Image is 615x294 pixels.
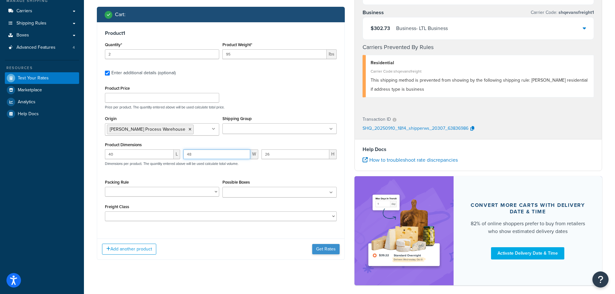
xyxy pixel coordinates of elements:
[363,43,594,52] h4: Carriers Prevented By Rules
[105,180,129,185] label: Packing Rule
[222,49,327,59] input: 0.00
[73,45,75,50] span: 4
[5,42,79,54] a: Advanced Features4
[16,33,29,38] span: Boxes
[111,68,176,77] div: Enter additional details (optional)
[363,124,468,134] p: SHQ_20250910_1814_shipperws_20307_63836986
[105,71,110,76] input: Enter additional details (optional)
[250,149,258,159] span: W
[371,67,589,76] div: Carrier Code: shqevansfreight
[105,30,337,36] h3: Product 1
[16,45,56,50] span: Advanced Features
[103,105,338,109] p: Price per product. The quantity entered above will be used calculate total price.
[105,204,129,209] label: Freight Class
[222,42,252,47] label: Product Weight*
[312,244,340,254] button: Get Rates
[18,76,49,81] span: Test Your Rates
[5,29,79,41] a: Boxes
[363,146,594,153] h4: Help Docs
[5,42,79,54] li: Advanced Features
[364,186,444,276] img: feature-image-ddt-36eae7f7280da8017bfb280eaccd9c446f90b1fe08728e4019434db127062ab4.png
[105,42,122,47] label: Quantity*
[115,12,126,17] h2: Cart :
[371,58,589,67] div: Residential
[371,77,588,93] span: This shipping method is prevented from showing by the following shipping rule: [PERSON_NAME] resi...
[5,65,79,71] div: Resources
[363,115,391,124] p: Transaction ID
[531,8,594,17] p: Carrier Code:
[396,24,448,33] div: Business - LTL Business
[105,142,142,147] label: Product Dimensions
[5,72,79,84] a: Test Your Rates
[18,99,36,105] span: Analytics
[592,271,609,288] button: Open Resource Center
[222,116,252,121] label: Shipping Group
[5,108,79,120] a: Help Docs
[363,9,384,16] h3: Business
[18,111,39,117] span: Help Docs
[557,9,594,16] span: shqevansfreight1
[103,161,239,166] p: Dimensions per product. The quantity entered above will be used calculate total volume.
[329,149,337,159] span: H
[469,220,587,235] div: 82% of online shoppers prefer to buy from retailers who show estimated delivery dates
[5,17,79,29] a: Shipping Rules
[363,156,458,164] a: How to troubleshoot rate discrepancies
[102,244,156,255] button: Add another product
[5,96,79,108] a: Analytics
[16,21,46,26] span: Shipping Rules
[105,86,130,91] label: Product Price
[105,49,219,59] input: 0.0
[469,202,587,215] div: Convert more carts with delivery date & time
[327,49,337,59] span: lbs
[222,180,250,185] label: Possible Boxes
[5,84,79,96] a: Marketplace
[174,149,180,159] span: L
[16,8,32,14] span: Carriers
[105,116,117,121] label: Origin
[5,5,79,17] a: Carriers
[18,87,42,93] span: Marketplace
[371,25,390,32] span: $302.73
[110,126,185,133] span: [PERSON_NAME] Process Warehouse
[491,247,564,259] a: Activate Delivery Date & Time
